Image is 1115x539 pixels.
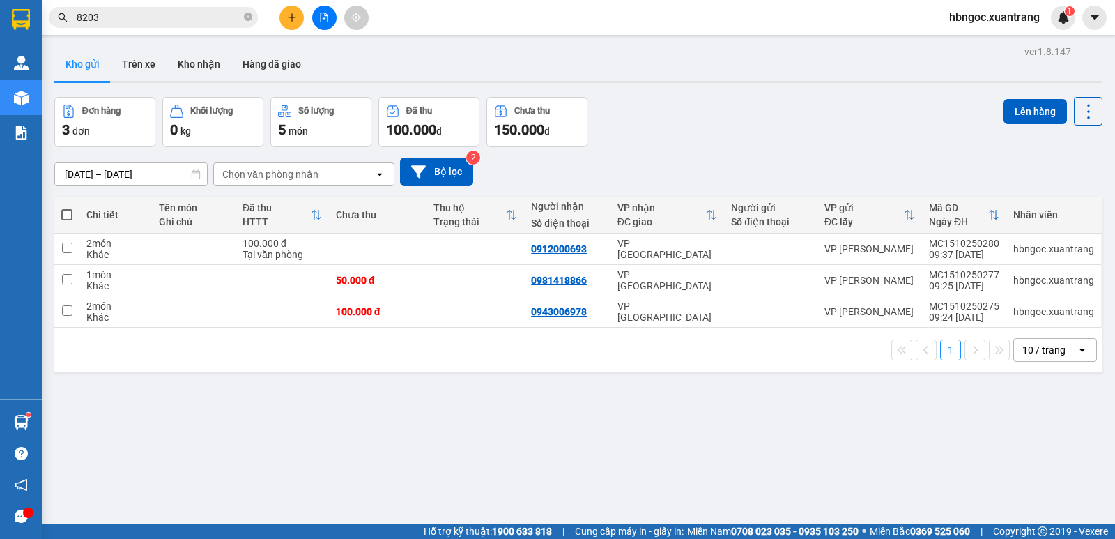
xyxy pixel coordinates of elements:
div: Ghi chú [159,216,229,227]
span: copyright [1038,526,1047,536]
button: caret-down [1082,6,1107,30]
div: 2 món [86,238,145,249]
div: Khác [86,280,145,291]
div: Chọn văn phòng nhận [222,167,318,181]
span: 5 [278,121,286,138]
th: Toggle SortBy [922,197,1006,234]
div: ĐC lấy [824,216,904,227]
div: Khác [86,312,145,323]
div: 100.000 đ [336,306,420,317]
img: solution-icon [14,126,29,140]
span: notification [15,478,28,492]
div: Số điện thoại [531,218,603,229]
button: Kho nhận [167,47,231,81]
div: VP [GEOGRAPHIC_DATA] [617,269,718,291]
strong: 0369 525 060 [910,526,970,537]
span: Miền Nam [687,524,859,539]
span: message [15,510,28,523]
span: Miền Bắc [870,524,970,539]
div: VP [GEOGRAPHIC_DATA] [617,238,718,260]
button: plus [279,6,304,30]
th: Toggle SortBy [426,197,524,234]
button: Đã thu100.000đ [378,97,479,147]
div: VP gửi [824,202,904,213]
span: caret-down [1089,11,1101,24]
button: Chưa thu150.000đ [486,97,587,147]
div: Chưa thu [336,209,420,220]
button: Số lượng5món [270,97,371,147]
div: ver 1.8.147 [1024,44,1071,59]
button: Trên xe [111,47,167,81]
div: Đơn hàng [82,106,121,116]
sup: 1 [1065,6,1075,16]
span: kg [180,126,191,137]
span: Cung cấp máy in - giấy in: [575,524,684,539]
span: aim [351,13,361,22]
span: 1 [1067,6,1072,16]
div: Tên món [159,202,229,213]
div: hbngoc.xuantrang [1013,306,1094,317]
img: warehouse-icon [14,91,29,105]
div: 09:25 [DATE] [929,280,999,291]
button: Bộ lọc [400,158,473,186]
div: Chi tiết [86,209,145,220]
div: Nhân viên [1013,209,1094,220]
div: 1 món [86,269,145,280]
strong: 1900 633 818 [492,526,552,537]
div: VP nhận [617,202,707,213]
div: 09:24 [DATE] [929,312,999,323]
span: 3 [62,121,70,138]
span: question-circle [15,447,28,460]
button: Đơn hàng3đơn [54,97,155,147]
button: aim [344,6,369,30]
div: VP [PERSON_NAME] [824,275,915,286]
div: Mã GD [929,202,988,213]
span: Hỗ trợ kỹ thuật: [424,524,552,539]
span: | [981,524,983,539]
div: HTTT [243,216,311,227]
div: MC1510250277 [929,269,999,280]
sup: 1 [26,413,31,417]
div: Người gửi [731,202,810,213]
img: warehouse-icon [14,56,29,70]
input: Tìm tên, số ĐT hoặc mã đơn [77,10,241,25]
span: file-add [319,13,329,22]
button: 1 [940,340,961,360]
div: Đã thu [406,106,432,116]
svg: open [374,169,385,180]
div: Ngày ĐH [929,216,988,227]
img: icon-new-feature [1057,11,1070,24]
div: 100.000 đ [243,238,322,249]
span: plus [287,13,297,22]
th: Toggle SortBy [610,197,725,234]
div: Đã thu [243,202,311,213]
div: 0912000693 [531,243,587,255]
th: Toggle SortBy [236,197,329,234]
div: Chưa thu [514,106,550,116]
span: | [562,524,564,539]
span: món [289,126,308,137]
div: 09:37 [DATE] [929,249,999,260]
strong: 0708 023 035 - 0935 103 250 [731,526,859,537]
div: Khác [86,249,145,260]
th: Toggle SortBy [817,197,922,234]
button: file-add [312,6,337,30]
div: MC1510250280 [929,238,999,249]
span: ⚪️ [862,529,866,534]
div: ĐC giao [617,216,707,227]
input: Select a date range. [55,163,207,185]
span: đ [436,126,442,137]
div: Số điện thoại [731,216,810,227]
div: hbngoc.xuantrang [1013,243,1094,255]
button: Kho gửi [54,47,111,81]
span: search [58,13,68,22]
div: 0981418866 [531,275,587,286]
span: 150.000 [494,121,544,138]
div: 10 / trang [1022,343,1066,357]
div: MC1510250275 [929,301,999,312]
div: Trạng thái [433,216,506,227]
div: 2 món [86,301,145,312]
span: đơn [72,126,90,137]
img: warehouse-icon [14,415,29,430]
button: Khối lượng0kg [162,97,263,147]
